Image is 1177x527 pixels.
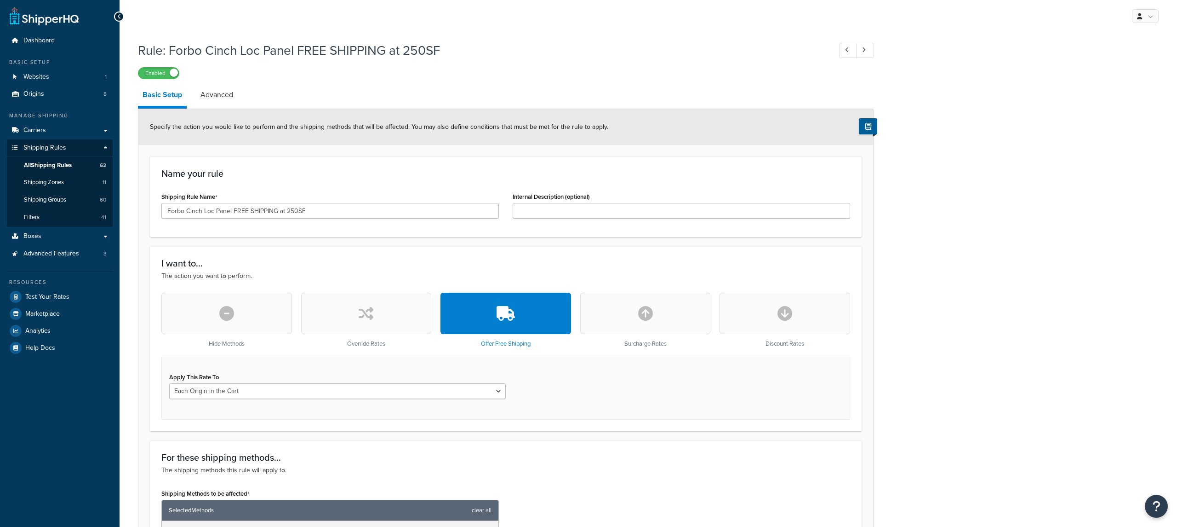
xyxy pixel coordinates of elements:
li: Shipping Rules [7,139,113,227]
a: Next Record [856,43,874,58]
span: Test Your Rates [25,293,69,301]
div: Surcharge Rates [580,293,711,347]
label: Shipping Methods to be affected [161,490,250,498]
span: Marketplace [25,310,60,318]
a: Websites1 [7,69,113,86]
span: 8 [103,90,107,98]
li: Advanced Features [7,245,113,262]
span: All Shipping Rules [24,162,72,169]
h1: Rule: Forbo Cinch Loc Panel FREE SHIPPING at 250SF [138,41,822,59]
a: Marketplace [7,306,113,322]
a: Boxes [7,228,113,245]
span: Carriers [23,127,46,134]
a: Previous Record [839,43,857,58]
span: Filters [24,214,40,221]
a: Analytics [7,323,113,339]
label: Apply This Rate To [169,374,219,381]
h3: I want to... [161,258,850,268]
span: Shipping Zones [24,179,64,186]
a: Basic Setup [138,84,187,109]
span: Help Docs [25,344,55,352]
span: Origins [23,90,44,98]
div: Override Rates [301,293,432,347]
a: Test Your Rates [7,289,113,305]
li: Filters [7,209,113,226]
label: Internal Description (optional) [513,193,590,200]
p: The action you want to perform. [161,271,850,281]
span: 41 [101,214,106,221]
li: Origins [7,86,113,103]
a: clear all [472,504,491,517]
span: 3 [103,250,107,258]
li: Websites [7,69,113,86]
span: Shipping Rules [23,144,66,152]
p: The shipping methods this rule will apply to. [161,465,850,475]
span: 11 [103,179,106,186]
a: AllShipping Rules62 [7,157,113,174]
div: Discount Rates [720,293,850,347]
h3: For these shipping methods... [161,452,850,463]
h3: Name your rule [161,168,850,179]
span: Selected Methods [169,504,467,517]
li: Shipping Groups [7,191,113,208]
a: Dashboard [7,32,113,49]
button: Show Help Docs [859,118,877,134]
a: Filters41 [7,209,113,226]
a: Origins8 [7,86,113,103]
a: Help Docs [7,340,113,356]
span: 1 [105,73,107,81]
div: Manage Shipping [7,112,113,120]
a: Shipping Groups60 [7,191,113,208]
a: Carriers [7,122,113,139]
label: Enabled [138,68,179,79]
span: 62 [100,162,106,169]
a: Shipping Rules [7,139,113,156]
span: Specify the action you would like to perform and the shipping methods that will be affected. You ... [150,122,608,132]
span: Boxes [23,232,41,240]
span: Shipping Groups [24,196,66,204]
li: Shipping Zones [7,174,113,191]
a: Advanced [196,84,238,106]
div: Basic Setup [7,58,113,66]
div: Offer Free Shipping [440,293,571,347]
span: Analytics [25,327,51,335]
label: Shipping Rule Name [161,193,217,201]
a: Advanced Features3 [7,245,113,262]
span: Advanced Features [23,250,79,258]
button: Open Resource Center [1145,495,1168,518]
div: Resources [7,278,113,286]
a: Shipping Zones11 [7,174,113,191]
span: 60 [100,196,106,204]
div: Hide Methods [161,293,292,347]
span: Websites [23,73,49,81]
span: Dashboard [23,37,55,45]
